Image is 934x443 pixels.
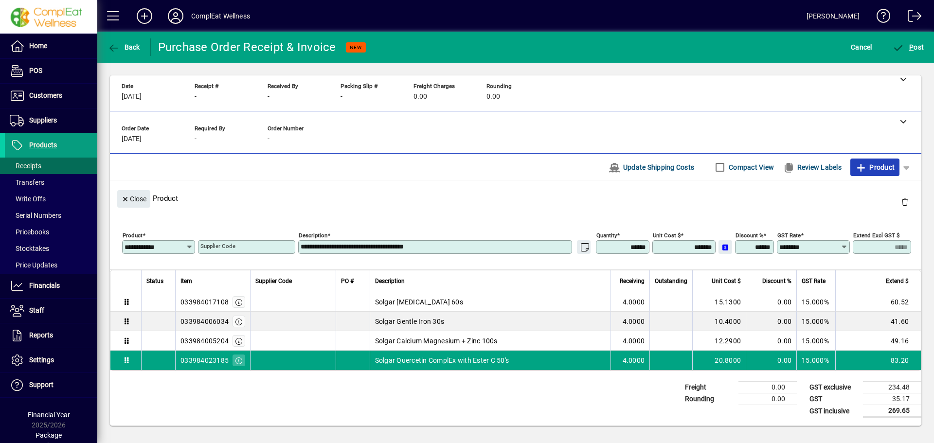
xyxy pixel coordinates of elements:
[5,348,97,372] a: Settings
[655,276,687,286] span: Outstanding
[5,240,97,257] a: Stocktakes
[10,261,57,269] span: Price Updates
[738,382,797,393] td: 0.00
[110,180,921,216] div: Product
[29,141,57,149] span: Products
[777,232,801,239] mat-label: GST rate
[796,312,835,331] td: 15.000%
[36,431,62,439] span: Package
[180,317,229,326] div: 033984006034
[653,232,681,239] mat-label: Unit Cost $
[29,282,60,289] span: Financials
[605,159,698,176] button: Update Shipping Costs
[180,297,229,307] div: 033984017108
[29,356,54,364] span: Settings
[5,174,97,191] a: Transfers
[853,232,899,239] mat-label: Extend excl GST $
[341,276,354,286] span: PO #
[370,292,611,312] td: Solgar [MEDICAL_DATA] 60s
[886,276,909,286] span: Extend $
[5,108,97,133] a: Suppliers
[5,299,97,323] a: Staff
[370,351,611,370] td: Solgar Quercetin ComplEx with Ester C 50's
[375,276,405,286] span: Description
[623,317,645,326] span: 4.0000
[609,159,694,175] span: Update Shipping Costs
[863,405,921,417] td: 269.65
[122,93,142,101] span: [DATE]
[863,382,921,393] td: 234.48
[727,162,774,172] label: Compact View
[5,323,97,348] a: Reports
[890,38,927,56] button: Post
[5,59,97,83] a: POS
[195,135,197,143] span: -
[680,393,738,405] td: Rounding
[195,93,197,101] span: -
[10,212,61,219] span: Serial Numbers
[97,38,151,56] app-page-header-button: Back
[5,34,97,58] a: Home
[10,245,49,252] span: Stocktakes
[863,393,921,405] td: 35.17
[5,207,97,224] a: Serial Numbers
[370,331,611,351] td: Solgar Calcium Magnesium + Zinc 100s
[268,93,269,101] span: -
[850,159,899,176] button: Product
[180,336,229,346] div: 033984005204
[5,224,97,240] a: Pricebooks
[200,243,235,249] mat-label: Supplier Code
[29,91,62,99] span: Customers
[180,276,192,286] span: Item
[796,351,835,370] td: 15.000%
[738,393,797,405] td: 0.00
[623,297,645,307] span: 4.0000
[715,336,741,346] span: 12.2900
[341,93,342,101] span: -
[715,355,741,365] span: 20.8000
[29,116,57,124] span: Suppliers
[869,2,891,34] a: Knowledge Base
[746,312,796,331] td: 0.00
[29,306,44,314] span: Staff
[893,190,916,213] button: Delete
[29,331,53,339] span: Reports
[413,93,427,101] span: 0.00
[28,411,70,419] span: Financial Year
[255,276,292,286] span: Supplier Code
[105,38,143,56] button: Back
[851,39,872,55] span: Cancel
[486,93,500,101] span: 0.00
[29,381,54,389] span: Support
[146,276,163,286] span: Status
[29,42,47,50] span: Home
[299,232,327,239] mat-label: Description
[620,276,645,286] span: Receiving
[122,135,142,143] span: [DATE]
[191,8,250,24] div: ComplEat Wellness
[121,191,146,207] span: Close
[805,382,863,393] td: GST exclusive
[10,228,49,236] span: Pricebooks
[835,292,921,312] td: 60.52
[805,405,863,417] td: GST inclusive
[158,39,336,55] div: Purchase Order Receipt & Invoice
[715,317,741,326] span: 10.4000
[350,44,362,51] span: NEW
[10,195,46,203] span: Write Offs
[5,274,97,298] a: Financials
[160,7,191,25] button: Profile
[680,382,738,393] td: Freight
[848,38,875,56] button: Cancel
[712,276,741,286] span: Unit Cost $
[802,276,826,286] span: GST Rate
[123,232,143,239] mat-label: Product
[783,159,842,175] span: Review Labels
[5,191,97,207] a: Write Offs
[893,43,924,51] span: ost
[900,2,922,34] a: Logout
[893,197,916,206] app-page-header-button: Delete
[807,8,860,24] div: [PERSON_NAME]
[5,158,97,174] a: Receipts
[736,232,763,239] mat-label: Discount %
